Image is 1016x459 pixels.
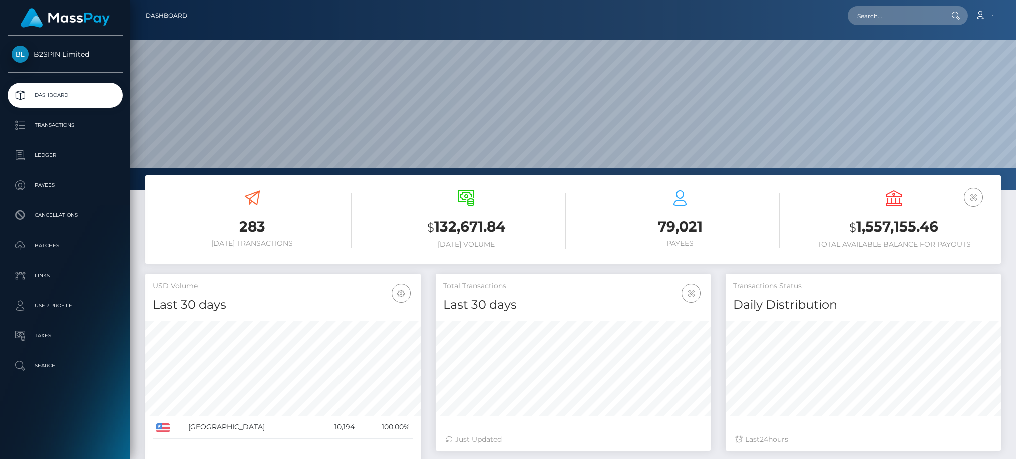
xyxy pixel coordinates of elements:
[185,416,315,439] td: [GEOGRAPHIC_DATA]
[12,208,119,223] p: Cancellations
[358,416,413,439] td: 100.00%
[736,434,991,445] div: Last hours
[446,434,701,445] div: Just Updated
[427,220,434,235] small: $
[367,217,565,238] h3: 132,671.84
[443,281,704,291] h5: Total Transactions
[12,238,119,253] p: Batches
[733,281,993,291] h5: Transactions Status
[153,281,413,291] h5: USD Volume
[153,217,352,237] h3: 283
[12,298,119,313] p: User Profile
[8,353,123,378] a: Search
[795,240,993,249] h6: Total Available Balance for Payouts
[8,293,123,318] a: User Profile
[733,296,993,314] h4: Daily Distribution
[8,173,123,198] a: Payees
[12,118,119,133] p: Transactions
[8,323,123,348] a: Taxes
[8,233,123,258] a: Batches
[8,83,123,108] a: Dashboard
[12,148,119,163] p: Ledger
[316,416,359,439] td: 10,194
[8,50,123,59] span: B2SPIN Limited
[760,435,768,444] span: 24
[156,423,170,432] img: US.png
[848,6,942,25] input: Search...
[849,220,856,235] small: $
[146,5,187,26] a: Dashboard
[581,239,780,248] h6: Payees
[12,268,119,283] p: Links
[153,296,413,314] h4: Last 30 days
[153,239,352,248] h6: [DATE] Transactions
[12,46,29,63] img: B2SPIN Limited
[12,178,119,193] p: Payees
[8,113,123,138] a: Transactions
[795,217,993,238] h3: 1,557,155.46
[12,88,119,103] p: Dashboard
[12,358,119,373] p: Search
[21,8,110,28] img: MassPay Logo
[367,240,565,249] h6: [DATE] Volume
[8,263,123,288] a: Links
[581,217,780,237] h3: 79,021
[443,296,704,314] h4: Last 30 days
[8,143,123,168] a: Ledger
[8,203,123,228] a: Cancellations
[12,328,119,343] p: Taxes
